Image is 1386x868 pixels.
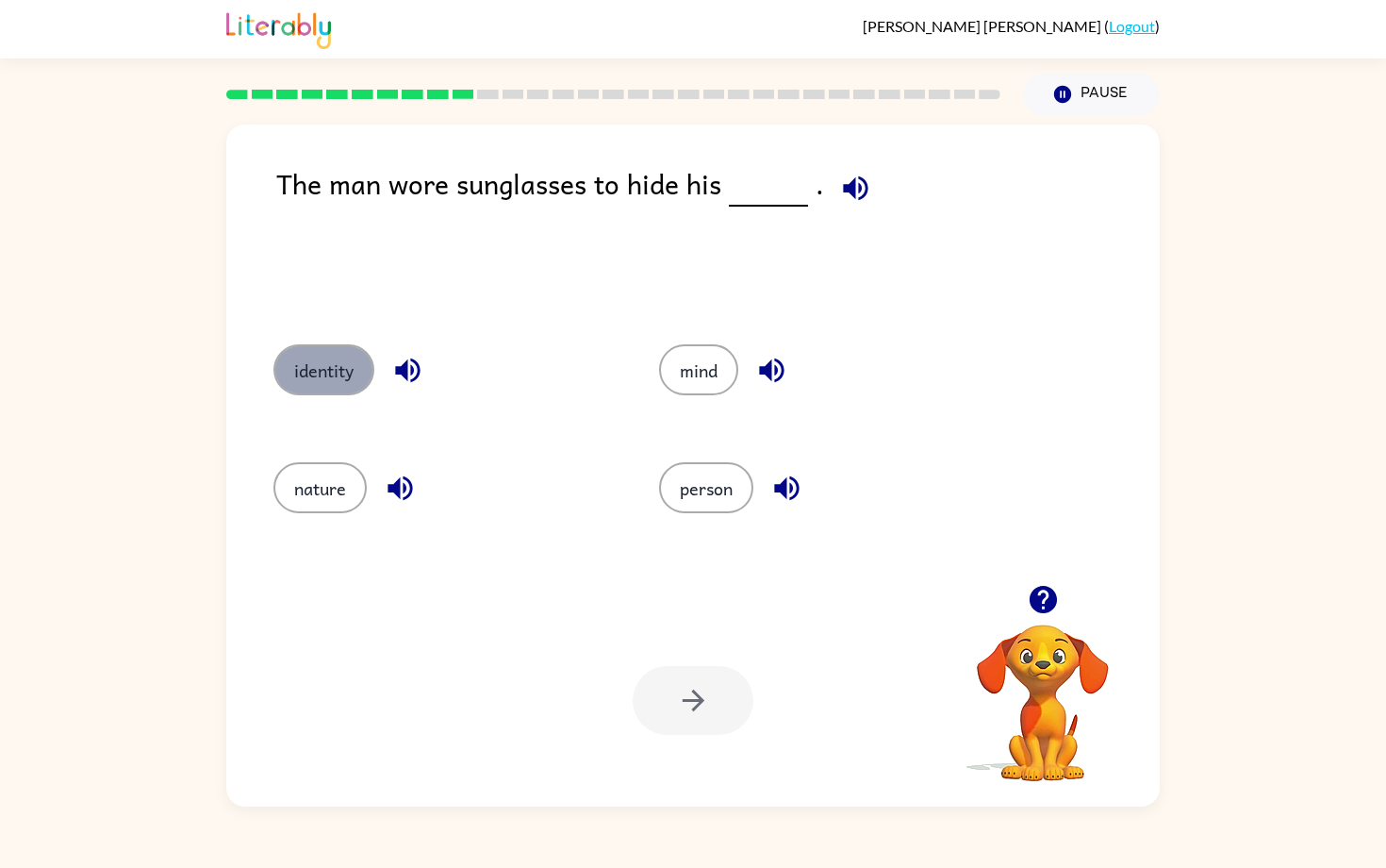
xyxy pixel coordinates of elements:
[1023,73,1160,116] button: Pause
[273,462,367,513] button: nature
[863,17,1104,35] span: [PERSON_NAME] [PERSON_NAME]
[273,344,374,395] button: identity
[659,462,753,513] button: person
[1109,17,1155,35] a: Logout
[863,17,1160,35] div: ( )
[226,8,331,49] img: Literably
[949,595,1137,784] video: Your browser must support playing .mp4 files to use Literably. Please try using another browser.
[276,162,1160,307] div: The man wore sunglasses to hide his .
[659,344,738,395] button: mind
